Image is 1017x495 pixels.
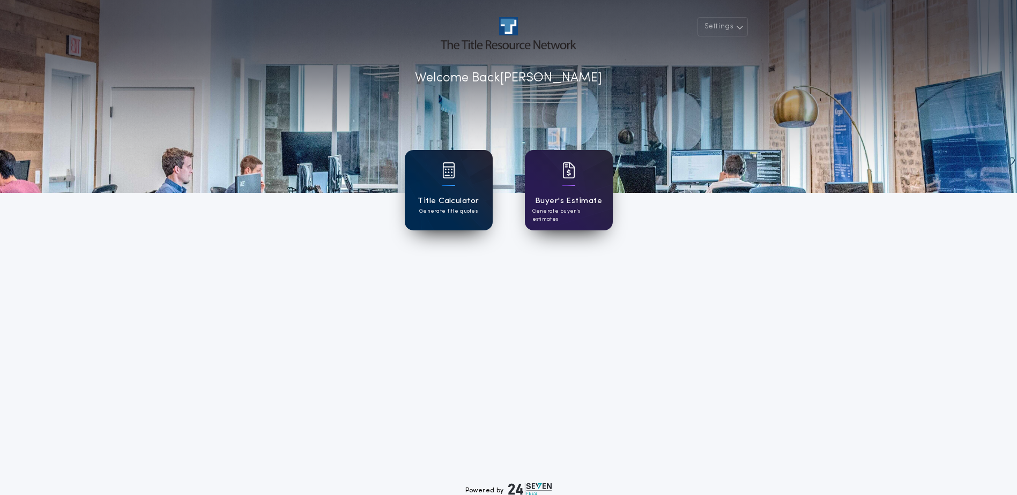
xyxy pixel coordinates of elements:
a: card iconTitle CalculatorGenerate title quotes [405,150,493,230]
img: account-logo [441,17,576,49]
h1: Buyer's Estimate [535,195,602,207]
p: Generate title quotes [419,207,478,215]
img: card icon [442,162,455,178]
p: Generate buyer's estimates [532,207,605,223]
h1: Title Calculator [418,195,479,207]
p: Welcome Back [PERSON_NAME] [415,69,602,88]
a: card iconBuyer's EstimateGenerate buyer's estimates [525,150,613,230]
button: Settings [697,17,748,36]
img: card icon [562,162,575,178]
